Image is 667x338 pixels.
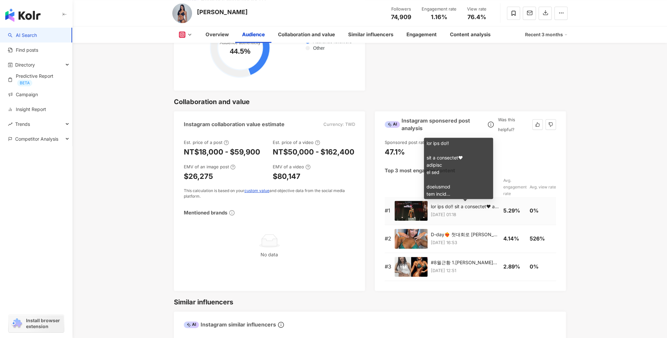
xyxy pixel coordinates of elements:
div: D-day❤️‍🔥 첫대회로 [PERSON_NAME]클래식 내츄럴리저널 나갑니다💪🏾 @rewom_b 숙소까지찾아와주신 쌤 감사해요♥ 저 뿌시고올게요!!! [431,231,500,238]
div: Followers [389,6,414,13]
div: Est. price of a video [273,139,320,145]
div: EMV of an image post [184,164,236,170]
span: Directory [15,57,35,72]
div: $26,275 [184,171,213,182]
div: 0% [530,263,553,270]
div: # 1 [385,207,391,214]
img: logo [5,9,41,22]
img: D-day❤️‍🔥 첫대회로 김준호클래식 내츄럴리저널 나갑니다💪🏾 @rewom_b 숙소까지찾아와주신 쌤 감사해요♥ 저 뿌시고올게요!!! [395,229,428,249]
div: No data [186,251,352,258]
div: lor ips do!! sit a consectet♥ adipisc el sed doeiusmod tem incid utla etd mag aliqua!! enim admin... [431,203,500,210]
div: AI [385,121,400,128]
div: View rate [464,6,489,13]
div: Top 3 most engaging content [385,167,455,174]
span: like [535,122,540,127]
span: Install browser extension [26,318,62,329]
span: 1.16% [431,14,447,20]
a: searchAI Search [8,32,37,39]
div: Engagement [406,31,437,39]
div: Collaboration and value [278,31,335,39]
div: Avg. view rate [530,184,556,190]
div: Similar influencers [348,31,393,39]
div: Content analysis [450,31,490,39]
a: Insight Report [8,106,46,113]
div: Mentioned brands [184,209,227,216]
div: #8월근황 1.[PERSON_NAME]이가 생일기념으로 보내준 비포에프터 (72.3/30%-->63.5(18%) 2.웰니스는 내종목이다❣️ 3.모닝공복유산소5km 와 러닝할때... [431,259,500,266]
div: Instagram collaboration value estimate [184,121,285,128]
div: EMV of a video [273,164,311,170]
span: 76.4% [467,14,486,20]
img: #8월근황 1.원준이가 생일기념으로 보내준 비포에프터 (72.3/30%-->63.5(18%) 2.웰니스는 내종목이다❣️ 3.모닝공복유산소5km 와 러닝할때입기좋은 @lithe... [395,257,428,277]
div: # 2 [385,235,391,242]
p: [DATE] 01:18 [431,211,500,218]
div: Instagram sponsered post analysis [385,117,486,132]
img: chrome extension [11,318,23,329]
div: NT$18,000 - $59,900 [184,147,260,157]
div: Recent 3 months [525,29,568,40]
div: Overview [206,31,229,39]
div: 4.14% [503,235,526,242]
div: Sponsored post ratio [385,139,428,145]
span: info-circle [277,321,285,329]
img: KOL Avatar [172,3,192,23]
div: 5.29% [503,207,526,214]
a: Find posts [8,47,38,53]
a: Campaign [8,91,38,98]
a: chrome extensionInstall browser extension [9,315,64,332]
div: 2.89% [503,263,526,270]
span: rise [8,122,13,127]
span: 74,909 [391,14,411,20]
div: Audience [242,31,265,39]
span: Competitor Analysis [15,131,58,146]
p: [DATE] 12:51 [431,267,500,274]
div: [PERSON_NAME] [197,8,248,16]
div: Was this helpful? [498,115,530,134]
a: custom value [244,188,269,193]
div: $80,147 [273,171,300,182]
div: lor ips do!! sit a consectet♥ adipisc el sed doeiusmod tem incid utla etd mag aliqua!! enim admin... [424,138,493,199]
div: Avg. engagement rate [503,177,530,197]
div: NT$50,000 - $162,400 [273,147,354,157]
div: Engagement rate [422,6,457,13]
div: 0% [530,207,553,214]
span: info-circle [228,209,236,216]
span: info-circle [487,121,495,128]
div: # 3 [385,263,391,270]
a: Predictive ReportBETA [8,73,67,86]
p: [DATE] 16:53 [431,239,500,246]
div: Collaboration and value [174,97,250,106]
div: Est. price of a post [184,139,229,145]
div: Similar influencers [174,297,233,307]
div: 526% [530,235,553,242]
div: Instagram similar influencers [184,321,276,328]
div: Currency: TWD [323,121,355,127]
div: AI [184,322,199,328]
span: Other [308,45,324,51]
div: 47.1% [385,147,405,157]
span: Trends [15,117,30,131]
span: dislike [548,122,553,127]
div: This calculation is based on your and objective data from the social media platform. [184,188,355,199]
img: 헬예누 웰니스 데뷔!! 여러분 저 오버롤하고왔습니다♥ 도와주신분들도 너무 많았고 스트레스안받으면서 본업과 병행하려고 애썼는데 즐겁게 첫대회 마무리했어요!! 매일매일 올리고싶었... [395,201,428,221]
